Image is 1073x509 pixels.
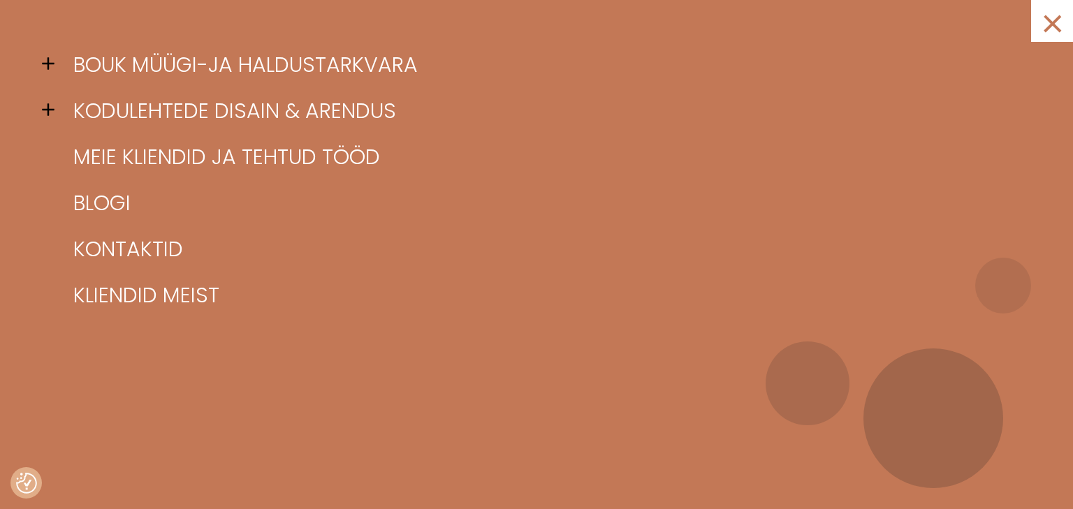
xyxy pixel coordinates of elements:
[63,42,1031,88] a: BOUK müügi-ja haldustarkvara
[16,473,37,494] button: Nõusolekueelistused
[63,88,1031,134] a: Kodulehtede disain & arendus
[16,473,37,494] img: Revisit consent button
[63,180,1031,226] a: Blogi
[63,272,1031,318] a: Kliendid meist
[63,134,1031,180] a: Meie kliendid ja tehtud tööd
[63,226,1031,272] a: Kontaktid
